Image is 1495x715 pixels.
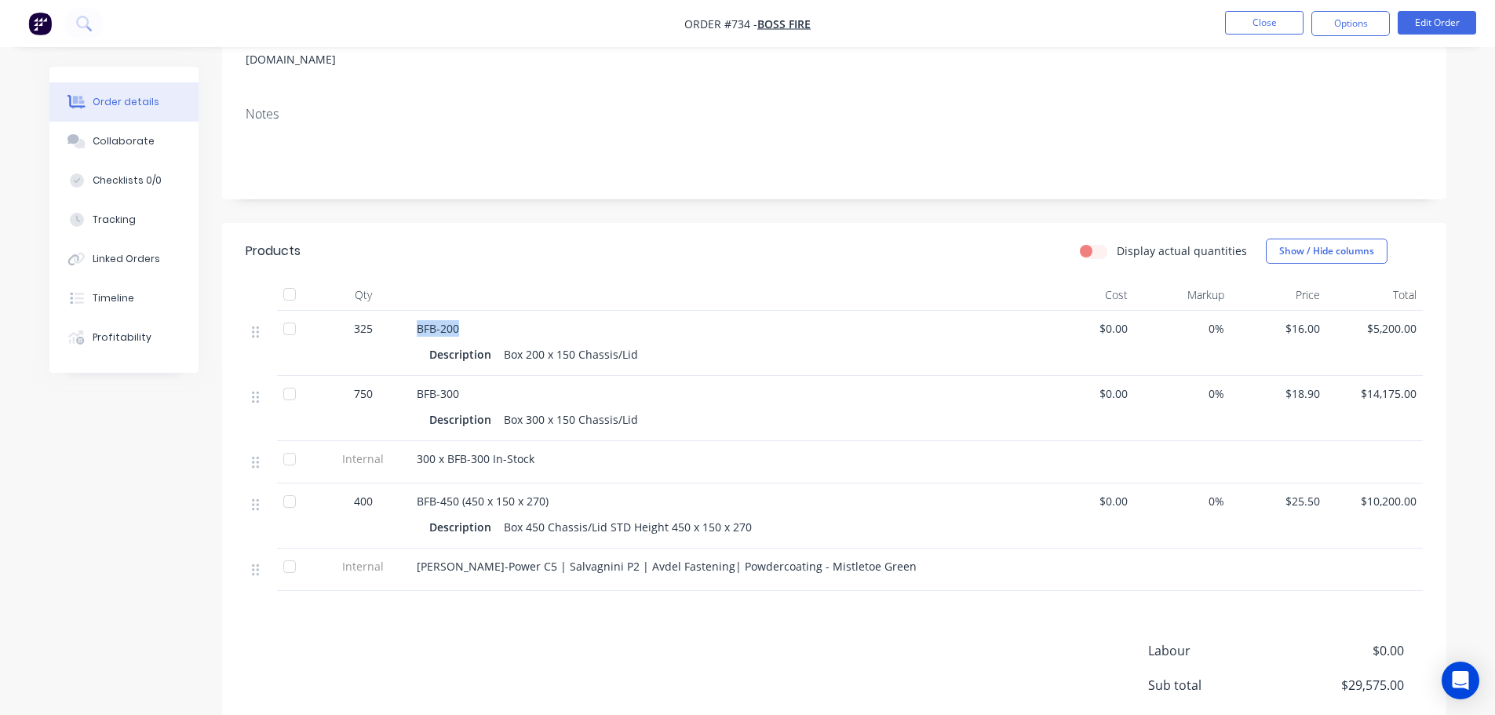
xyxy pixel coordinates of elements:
button: Linked Orders [49,239,199,279]
span: Internal [323,451,404,467]
span: [PERSON_NAME]-Power C5 | Salvagnini P2 | Avdel Fastening| Powdercoating - Mistletoe Green [417,559,917,574]
span: 400 [354,493,373,509]
div: Open Intercom Messenger [1442,662,1479,699]
div: Profitability [93,330,151,345]
div: Description [429,343,498,366]
div: Markup [1134,279,1231,311]
span: 0% [1140,385,1224,402]
div: Order details [93,95,159,109]
span: $10,200.00 [1333,493,1417,509]
span: $16.00 [1237,320,1321,337]
span: $18.90 [1237,385,1321,402]
span: 300 x BFB-300 In-Stock [417,451,534,466]
div: Tracking [93,213,136,227]
span: BFB-450 (450 x 150 x 270) [417,494,549,509]
button: Show / Hide columns [1266,239,1387,264]
div: Timeline [93,291,134,305]
div: Products [246,242,301,261]
span: $29,575.00 [1287,676,1403,695]
div: Box 450 Chassis/Lid STD Height 450 x 150 x 270 [498,516,758,538]
span: $14,175.00 [1333,385,1417,402]
span: Sub total [1148,676,1288,695]
button: Checklists 0/0 [49,161,199,200]
span: 0% [1140,320,1224,337]
img: Factory [28,12,52,35]
div: Qty [316,279,410,311]
button: Collaborate [49,122,199,161]
div: Description [429,516,498,538]
span: BFB-300 [417,386,459,401]
div: Description [429,408,498,431]
span: BFB-200 [417,321,459,336]
span: $0.00 [1045,385,1129,402]
div: Box 200 x 150 Chassis/Lid [498,343,644,366]
button: Close [1225,11,1304,35]
a: Boss Fire [757,16,811,31]
span: $0.00 [1045,493,1129,509]
button: Tracking [49,200,199,239]
button: Options [1311,11,1390,36]
div: Total [1326,279,1423,311]
div: Collaborate [93,134,155,148]
span: $5,200.00 [1333,320,1417,337]
span: 325 [354,320,373,337]
span: $25.50 [1237,493,1321,509]
div: Linked Orders [93,252,160,266]
span: 750 [354,385,373,402]
div: Box 300 x 150 Chassis/Lid [498,408,644,431]
div: Checklists 0/0 [93,173,162,188]
div: Notes [246,107,1423,122]
span: 0% [1140,493,1224,509]
button: Profitability [49,318,199,357]
button: Timeline [49,279,199,318]
span: Order #734 - [684,16,757,31]
div: [DOMAIN_NAME][EMAIL_ADDRESS][DOMAIN_NAME] [246,27,461,71]
label: Display actual quantities [1117,243,1247,259]
div: Price [1231,279,1327,311]
div: Cost [1038,279,1135,311]
span: Internal [323,558,404,575]
button: Order details [49,82,199,122]
span: $0.00 [1287,641,1403,660]
span: Labour [1148,641,1288,660]
button: Edit Order [1398,11,1476,35]
span: $0.00 [1045,320,1129,337]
